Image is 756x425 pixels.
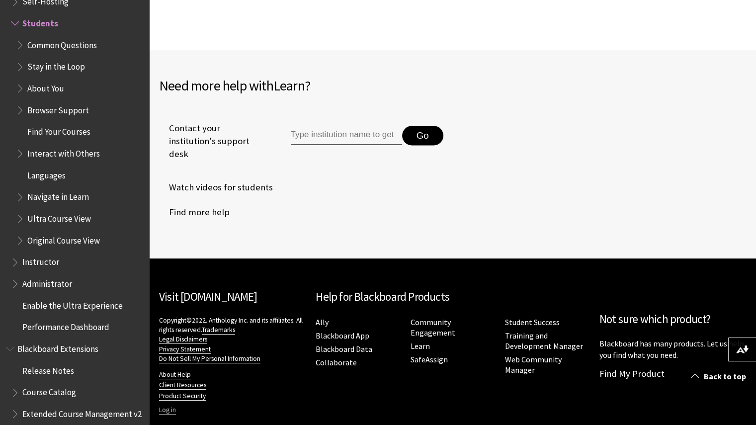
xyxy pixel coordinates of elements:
[22,406,142,419] span: Extended Course Management v2
[159,381,206,390] a: Client Resources
[159,316,306,363] p: Copyright©2022. Anthology Inc. and its affiliates. All rights reserved.
[505,354,562,375] a: Web Community Manager
[316,331,369,341] a: Blackboard App
[159,335,207,344] a: Legal Disclaimers
[159,354,260,363] a: Do Not Sell My Personal Information
[291,126,402,146] input: Type institution name to get support
[159,180,273,195] a: Watch videos for students
[159,75,453,96] h2: Need more help with ?
[27,80,64,93] span: About You
[599,368,665,379] a: Find My Product
[27,124,90,137] span: Find Your Courses
[27,102,89,115] span: Browser Support
[683,367,756,386] a: Back to top
[599,338,746,360] p: Blackboard has many products. Let us help you find what you need.
[505,331,583,351] a: Training and Development Manager
[159,406,176,415] a: Log in
[316,288,589,306] h2: Help for Blackboard Products
[410,341,429,351] a: Learn
[22,254,59,267] span: Instructor
[27,167,66,180] span: Languages
[22,297,123,311] span: Enable the Ultra Experience
[22,362,74,376] span: Release Notes
[202,326,235,335] a: Trademarks
[410,354,447,365] a: SafeAssign
[159,205,230,220] a: Find more help
[402,126,443,146] button: Go
[159,345,211,354] a: Privacy Statement
[316,357,357,368] a: Collaborate
[27,232,100,246] span: Original Course View
[27,210,91,224] span: Ultra Course View
[316,344,372,354] a: Blackboard Data
[159,392,206,401] a: Product Security
[159,122,268,161] span: Contact your institution's support desk
[17,340,98,354] span: Blackboard Extensions
[27,59,85,72] span: Stay in the Loop
[410,317,455,338] a: Community Engagement
[159,370,191,379] a: About Help
[159,289,257,304] a: Visit [DOMAIN_NAME]
[27,145,100,159] span: Interact with Others
[273,77,305,94] span: Learn
[22,384,76,398] span: Course Catalog
[316,317,329,328] a: Ally
[27,37,97,50] span: Common Questions
[22,275,72,289] span: Administrator
[22,15,58,28] span: Students
[27,189,89,202] span: Navigate in Learn
[22,319,109,333] span: Performance Dashboard
[505,317,560,328] a: Student Success
[599,311,746,328] h2: Not sure which product?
